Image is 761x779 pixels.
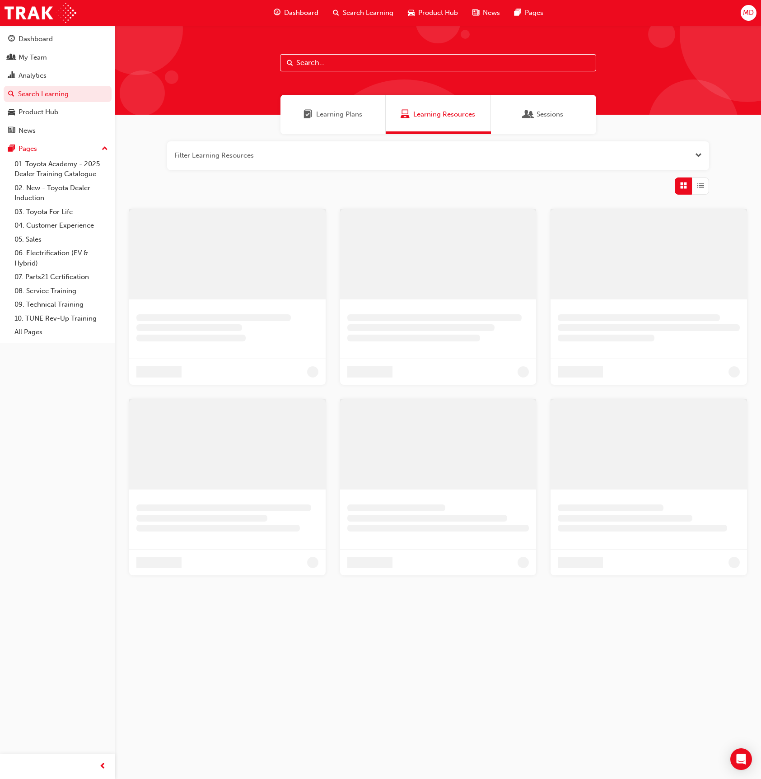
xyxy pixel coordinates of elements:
a: news-iconNews [465,4,507,22]
button: Open the filter [695,150,702,161]
div: Product Hub [19,107,58,117]
a: 08. Service Training [11,284,112,298]
span: news-icon [472,7,479,19]
button: Pages [4,140,112,157]
span: search-icon [333,7,339,19]
a: 06. Electrification (EV & Hybrid) [11,246,112,270]
a: Learning ResourcesLearning Resources [386,95,491,134]
a: 10. TUNE Rev-Up Training [11,312,112,326]
span: news-icon [8,127,15,135]
span: Product Hub [418,8,458,18]
span: Sessions [537,109,563,120]
a: search-iconSearch Learning [326,4,401,22]
a: 01. Toyota Academy - 2025 Dealer Training Catalogue [11,157,112,181]
a: Search Learning [4,86,112,103]
a: pages-iconPages [507,4,551,22]
span: Learning Plans [316,109,362,120]
span: car-icon [408,7,415,19]
span: Sessions [524,109,533,120]
a: All Pages [11,325,112,339]
div: News [19,126,36,136]
span: Search [287,58,293,68]
span: Search Learning [343,8,393,18]
img: Trak [5,3,76,23]
span: News [483,8,500,18]
span: guage-icon [8,35,15,43]
a: 05. Sales [11,233,112,247]
span: Dashboard [284,8,318,18]
a: Dashboard [4,31,112,47]
a: Analytics [4,67,112,84]
span: Pages [525,8,543,18]
span: Learning Plans [303,109,313,120]
span: prev-icon [99,761,106,772]
a: car-iconProduct Hub [401,4,465,22]
span: pages-icon [8,145,15,153]
span: car-icon [8,108,15,117]
span: Grid [680,181,687,191]
span: MD [743,8,754,18]
span: Learning Resources [401,109,410,120]
span: up-icon [102,143,108,155]
button: MD [741,5,756,21]
span: List [697,181,704,191]
a: Product Hub [4,104,112,121]
a: 04. Customer Experience [11,219,112,233]
a: guage-iconDashboard [266,4,326,22]
a: 02. New - Toyota Dealer Induction [11,181,112,205]
a: Learning PlansLearning Plans [280,95,386,134]
div: Dashboard [19,34,53,44]
a: My Team [4,49,112,66]
span: pages-icon [514,7,521,19]
div: Pages [19,144,37,154]
a: SessionsSessions [491,95,596,134]
div: Open Intercom Messenger [730,748,752,770]
div: Analytics [19,70,47,81]
button: DashboardMy TeamAnalyticsSearch LearningProduct HubNews [4,29,112,140]
input: Search... [280,54,596,71]
a: 03. Toyota For Life [11,205,112,219]
span: people-icon [8,54,15,62]
a: 07. Parts21 Certification [11,270,112,284]
span: chart-icon [8,72,15,80]
div: My Team [19,52,47,63]
a: 09. Technical Training [11,298,112,312]
span: Learning Resources [413,109,475,120]
a: News [4,122,112,139]
span: search-icon [8,90,14,98]
span: guage-icon [274,7,280,19]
